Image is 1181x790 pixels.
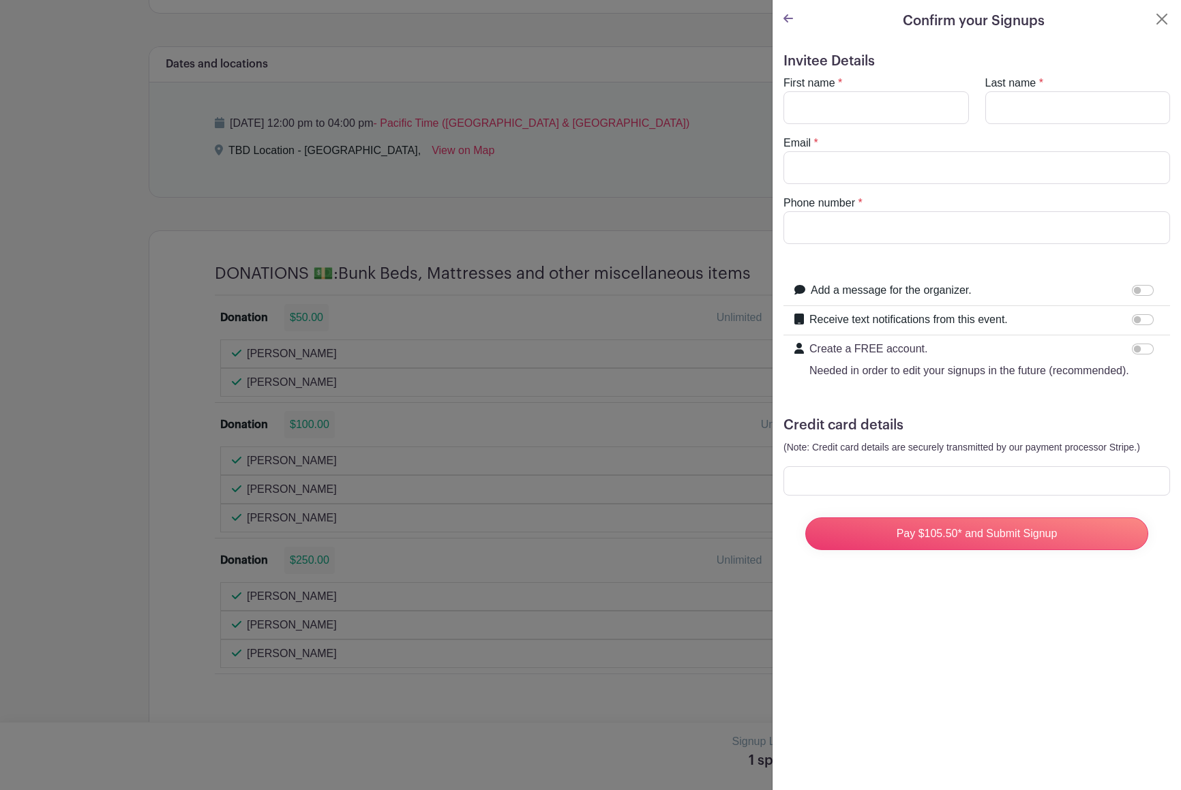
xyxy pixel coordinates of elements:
[792,474,1161,487] iframe: Secure card payment input frame
[783,442,1140,453] small: (Note: Credit card details are securely transmitted by our payment processor Stripe.)
[985,75,1036,91] label: Last name
[809,363,1129,379] p: Needed in order to edit your signups in the future (recommended).
[809,341,1129,357] p: Create a FREE account.
[783,135,811,151] label: Email
[809,312,1008,328] label: Receive text notifications from this event.
[783,417,1170,434] h5: Credit card details
[903,11,1045,31] h5: Confirm your Signups
[1154,11,1170,27] button: Close
[783,195,855,211] label: Phone number
[805,517,1148,550] input: Pay $105.50* and Submit Signup
[783,53,1170,70] h5: Invitee Details
[783,75,835,91] label: First name
[811,282,972,299] label: Add a message for the organizer.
